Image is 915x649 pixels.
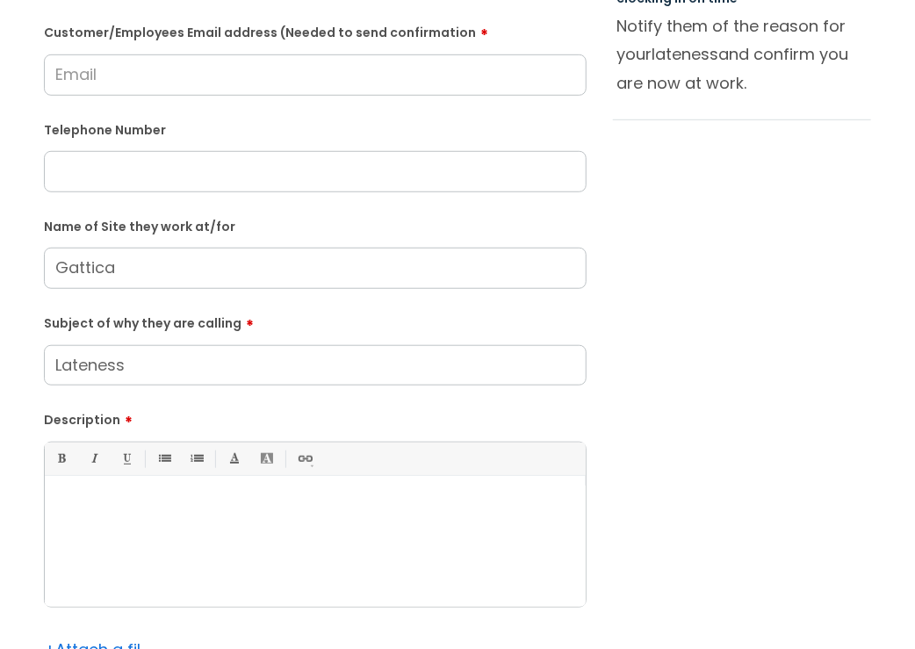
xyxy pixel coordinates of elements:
[83,448,104,470] a: Italic (Ctrl-I)
[185,448,207,470] a: 1. Ordered List (Ctrl-Shift-8)
[44,54,587,95] input: Email
[256,448,277,470] a: Back Color
[616,12,868,97] p: Notify them of the reason for your and confirm you are now at work.
[115,448,137,470] a: Underline(Ctrl-U)
[44,19,587,40] label: Customer/Employees Email address (Needed to send confirmation
[223,448,245,470] a: Font Color
[44,119,587,138] label: Telephone Number
[293,448,315,470] a: Link
[44,216,587,234] label: Name of Site they work at/for
[44,310,587,331] label: Subject of why they are calling
[44,407,587,428] label: Description
[652,43,718,65] span: lateness
[153,448,175,470] a: • Unordered List (Ctrl-Shift-7)
[50,448,72,470] a: Bold (Ctrl-B)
